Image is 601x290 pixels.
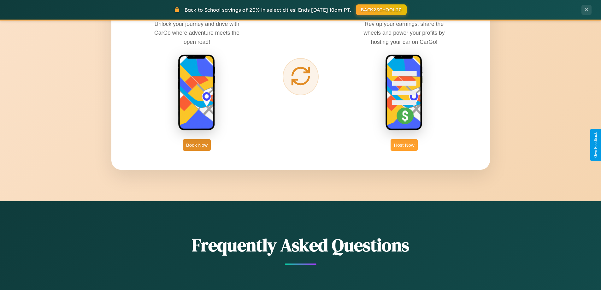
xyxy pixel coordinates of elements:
div: Give Feedback [593,132,598,158]
h2: Frequently Asked Questions [111,233,490,257]
button: Host Now [391,139,417,151]
img: host phone [385,54,423,131]
button: BACK2SCHOOL20 [356,4,407,15]
img: rent phone [178,54,216,131]
p: Rev up your earnings, share the wheels and power your profits by hosting your car on CarGo! [357,20,451,46]
p: Unlock your journey and drive with CarGo where adventure meets the open road! [150,20,244,46]
span: Back to School savings of 20% in select cities! Ends [DATE] 10am PT. [185,7,351,13]
button: Book Now [183,139,211,151]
